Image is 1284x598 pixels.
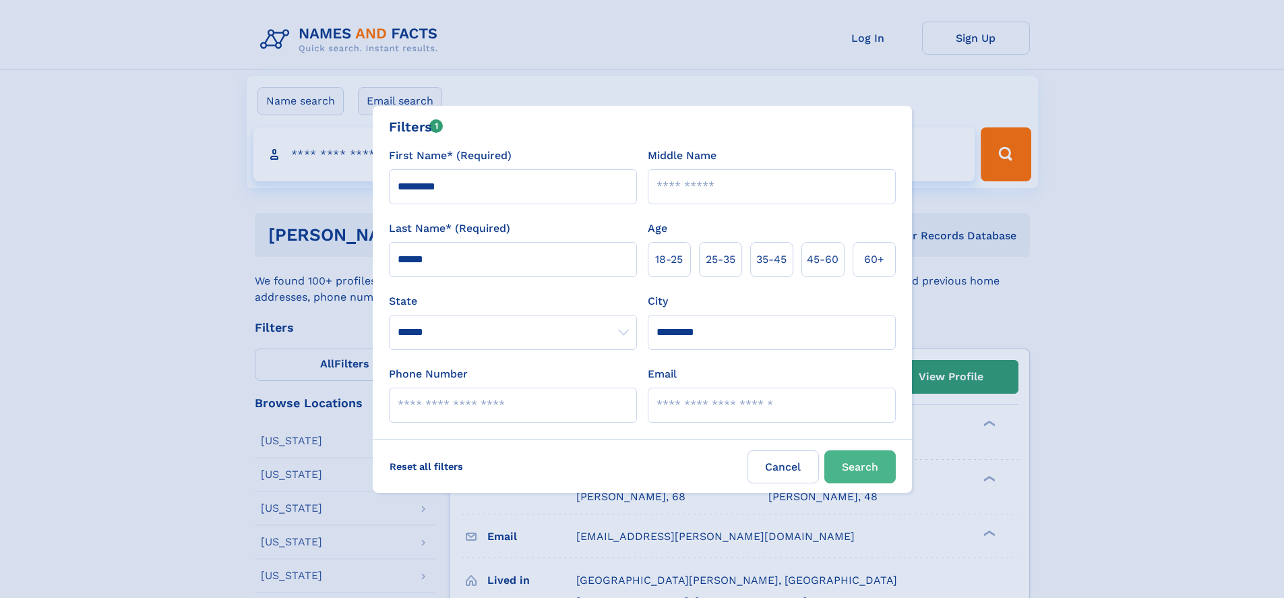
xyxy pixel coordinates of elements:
label: Last Name* (Required) [389,220,510,237]
span: 25‑35 [706,251,735,268]
label: Reset all filters [381,450,472,483]
label: Phone Number [389,366,468,382]
label: Age [648,220,667,237]
label: First Name* (Required) [389,148,512,164]
button: Search [824,450,896,483]
span: 60+ [864,251,884,268]
label: Email [648,366,677,382]
label: City [648,293,668,309]
label: Cancel [747,450,819,483]
label: Middle Name [648,148,716,164]
span: 45‑60 [807,251,838,268]
span: 35‑45 [756,251,787,268]
span: 18‑25 [655,251,683,268]
label: State [389,293,637,309]
div: Filters [389,117,444,137]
